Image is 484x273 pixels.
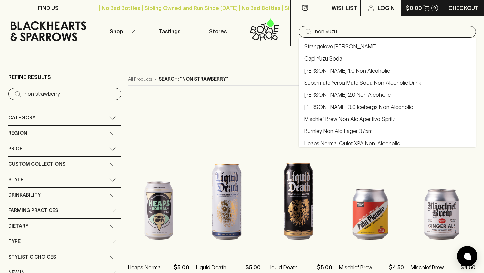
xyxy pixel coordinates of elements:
a: All Products [128,76,152,83]
a: Heaps Normal Quiet XPA Non-Alcoholic [304,139,400,147]
span: Dietary [8,222,28,230]
p: Shop [110,27,123,35]
button: Shop [97,16,146,46]
p: › [155,76,156,83]
p: Refine Results [8,73,51,81]
a: Capi Yuzu Soda [304,54,342,63]
div: Farming Practices [8,203,121,218]
p: Wishlist [332,4,357,12]
span: Category [8,114,35,122]
span: Region [8,129,27,138]
a: [PERSON_NAME] 1.0 Non Alcoholic [304,67,390,75]
p: Stores [209,27,227,35]
span: Custom Collections [8,160,65,168]
div: Drinkability [8,188,121,203]
p: 0 [433,6,436,10]
div: Style [8,172,121,187]
img: Liquid Death Sparkling Water 500ml [268,135,332,253]
p: Tastings [159,27,180,35]
img: bubble-icon [464,253,471,260]
span: Farming Practices [8,206,58,215]
a: Mischief Brew Non Alc Aperitivo Spritz [304,115,395,123]
a: Strangelove [PERSON_NAME] [304,42,377,50]
span: Type [8,237,21,246]
a: Stores [194,16,242,46]
a: Tastings [146,16,194,46]
div: Region [8,126,121,141]
span: Drinkability [8,191,41,199]
a: Supermaté Yerba Maté Soda Non Alcoholic Drink [304,79,421,87]
input: Try "Pinot noir" [315,26,471,37]
input: Try “Pinot noir” [25,89,116,100]
span: Stylistic Choices [8,253,56,261]
img: Mischief Brew Pina Picante 250ml [339,135,404,253]
a: [PERSON_NAME] 3.0 Icebergs Non Alcoholic [304,103,413,111]
p: FIND US [38,4,59,12]
img: Heaps Normal Cheeky IPA [128,135,189,253]
div: Stylistic Choices [8,249,121,265]
a: Burnley Non Alc Lager 375ml [304,127,374,135]
div: Dietary [8,219,121,234]
a: [PERSON_NAME] 2.0 Non Alcoholic [304,91,391,99]
p: Search: "non strawberry" [159,76,228,83]
span: Style [8,175,23,184]
img: Liquid Death Mountain Water 500ml [196,135,261,253]
p: $0.00 [406,4,422,12]
p: Login [378,4,395,12]
span: Price [8,145,22,153]
div: Category [8,110,121,125]
div: Type [8,234,121,249]
div: Custom Collections [8,157,121,172]
p: Checkout [448,4,479,12]
div: Price [8,141,121,156]
img: Mischief Brew Ginger Ale 250ml [411,135,476,253]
